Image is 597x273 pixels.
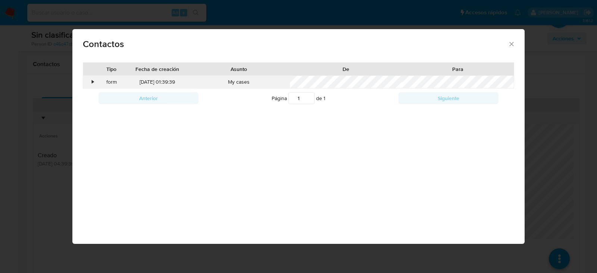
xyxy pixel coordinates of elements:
div: Tipo [101,65,122,73]
div: My cases [188,76,290,89]
span: 1 [323,94,325,102]
button: close [508,40,515,47]
button: Siguiente [398,92,498,104]
span: Página de [272,92,325,104]
div: Para [407,65,509,73]
div: [DATE] 01:39:39 [127,76,188,89]
div: Fecha de creación [132,65,183,73]
button: Anterior [99,92,199,104]
div: Asunto [193,65,284,73]
div: De [295,65,397,73]
span: Contactos [83,40,508,49]
div: • [92,78,94,86]
div: form [96,76,127,89]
